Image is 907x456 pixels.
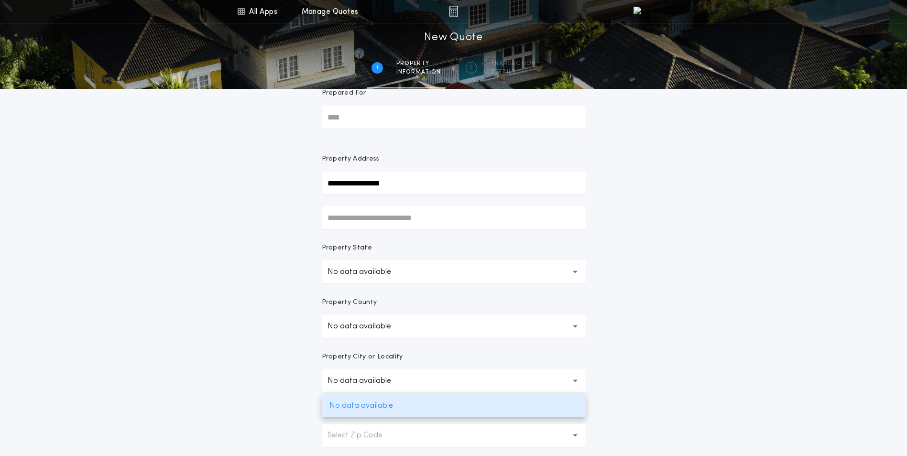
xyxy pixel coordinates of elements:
span: details [491,68,536,76]
p: No data available [328,321,406,332]
p: No data available [328,266,406,278]
img: vs-icon [634,7,667,16]
h2: 1 [376,64,378,72]
p: Prepared For [322,88,366,98]
button: No data available [322,261,586,283]
p: Property State [322,243,372,253]
button: No data available [322,315,586,338]
button: No data available [322,369,586,392]
p: Property City or Locality [322,352,403,362]
p: No data available [328,375,406,387]
span: Property [396,60,441,67]
span: information [396,68,441,76]
img: img [449,6,458,17]
h1: New Quote [424,30,482,45]
span: Transaction [491,60,536,67]
p: Property Address [322,154,586,164]
h2: 2 [470,64,473,72]
button: Select Zip Code [322,424,586,447]
input: Prepared For [322,106,586,129]
p: Select Zip Code [328,430,398,441]
p: Property County [322,298,377,307]
p: No data available [322,394,586,417]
